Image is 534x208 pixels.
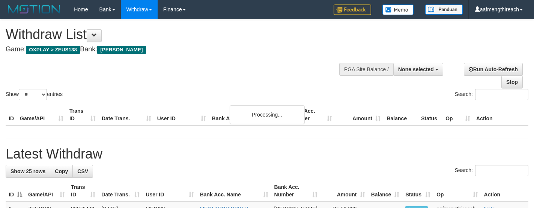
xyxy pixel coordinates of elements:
img: panduan.png [425,4,463,15]
a: Copy [50,165,73,178]
th: Balance [384,104,418,126]
img: Button%20Memo.svg [382,4,414,15]
th: Action [473,104,528,126]
label: Search: [455,165,528,176]
th: Op [442,104,473,126]
h1: Withdraw List [6,27,349,42]
img: Feedback.jpg [334,4,371,15]
th: Date Trans. [99,104,154,126]
th: Game/API: activate to sort column ascending [25,180,68,202]
h4: Game: Bank: [6,46,349,53]
span: Show 25 rows [11,168,45,174]
th: ID [6,104,17,126]
h1: Latest Withdraw [6,147,528,162]
th: User ID [154,104,209,126]
a: Run Auto-Refresh [464,63,523,76]
button: None selected [393,63,443,76]
a: Show 25 rows [6,165,50,178]
label: Show entries [6,89,63,100]
th: Bank Acc. Number [287,104,335,126]
span: [PERSON_NAME] [97,46,146,54]
div: Processing... [230,105,305,124]
th: Amount: activate to sort column ascending [320,180,368,202]
th: Balance: activate to sort column ascending [368,180,403,202]
span: Copy [55,168,68,174]
div: PGA Site Balance / [339,63,393,76]
th: Bank Acc. Number: activate to sort column ascending [271,180,320,202]
label: Search: [455,89,528,100]
th: Action [481,180,528,202]
th: Status [418,104,442,126]
input: Search: [475,89,528,100]
span: CSV [77,168,88,174]
a: Stop [501,76,523,88]
select: Showentries [19,89,47,100]
th: ID: activate to sort column descending [6,180,25,202]
th: Date Trans.: activate to sort column ascending [98,180,143,202]
th: User ID: activate to sort column ascending [143,180,197,202]
th: Op: activate to sort column ascending [433,180,481,202]
th: Bank Acc. Name: activate to sort column ascending [197,180,271,202]
th: Trans ID [66,104,99,126]
img: MOTION_logo.png [6,4,63,15]
span: OXPLAY > ZEUS138 [26,46,80,54]
th: Amount [335,104,384,126]
span: None selected [398,66,434,72]
th: Bank Acc. Name [209,104,287,126]
th: Trans ID: activate to sort column ascending [68,180,98,202]
a: CSV [72,165,93,178]
th: Status: activate to sort column ascending [402,180,433,202]
input: Search: [475,165,528,176]
th: Game/API [17,104,66,126]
